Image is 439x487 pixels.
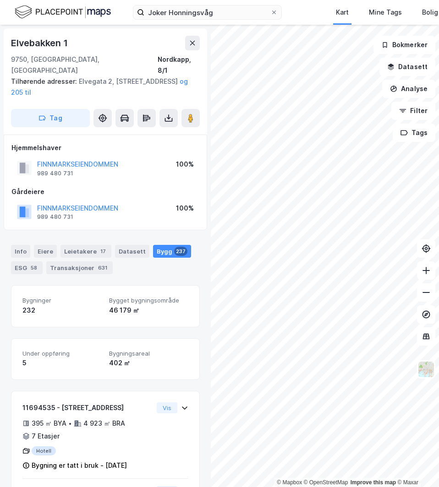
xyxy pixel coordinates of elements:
div: Bygning er tatt i bruk - [DATE] [32,460,127,471]
div: Bolig [422,7,438,18]
div: 5 [22,357,102,368]
button: Filter [391,102,435,120]
div: Hjemmelshaver [11,142,199,153]
div: 237 [174,247,187,256]
div: 58 [29,263,39,272]
div: 11694535 - [STREET_ADDRESS] [22,402,153,413]
div: Nordkapp, 8/1 [158,54,200,76]
span: Bygget bygningsområde [109,297,188,304]
div: 46 179 ㎡ [109,305,188,316]
span: Bygninger [22,297,102,304]
div: Leietakere [60,245,111,258]
span: Bygningsareal [109,350,188,357]
div: 402 ㎡ [109,357,188,368]
div: Elvegata 2, [STREET_ADDRESS] [11,76,192,98]
a: Improve this map [351,479,396,486]
div: Bygg [153,245,191,258]
div: Mine Tags [369,7,402,18]
div: 631 [96,263,109,272]
button: Datasett [379,58,435,76]
div: 395 ㎡ BYA [32,418,66,429]
div: Eiere [34,245,57,258]
input: Søk på adresse, matrikkel, gårdeiere, leietakere eller personer [144,5,270,19]
div: Datasett [115,245,149,258]
div: Elvebakken 1 [11,36,70,50]
button: Tag [11,109,90,127]
div: Transaksjoner [46,261,113,274]
img: Z [417,361,435,378]
button: Tags [393,124,435,142]
div: 17 [99,247,108,256]
button: Vis [157,402,177,413]
div: 232 [22,305,102,316]
button: Bokmerker [373,36,435,54]
span: Under oppføring [22,350,102,357]
div: • [68,420,72,427]
div: 4 923 ㎡ BRA [83,418,125,429]
div: Kart [336,7,349,18]
div: 9750, [GEOGRAPHIC_DATA], [GEOGRAPHIC_DATA] [11,54,158,76]
div: 989 480 731 [37,170,73,177]
div: 989 480 731 [37,213,73,221]
div: 100% [176,159,194,170]
div: ESG [11,261,43,274]
div: Info [11,245,30,258]
div: Gårdeiere [11,186,199,197]
button: Analyse [382,80,435,98]
span: Tilhørende adresser: [11,77,79,85]
a: Mapbox [277,479,302,486]
iframe: Chat Widget [393,443,439,487]
div: 7 Etasjer [32,431,60,442]
div: 100% [176,203,194,214]
a: OpenStreetMap [304,479,348,486]
img: logo.f888ab2527a4732fd821a326f86c7f29.svg [15,4,111,20]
